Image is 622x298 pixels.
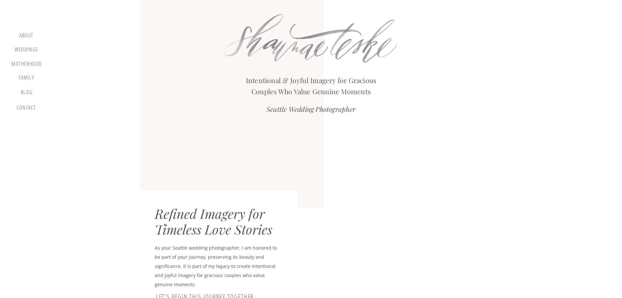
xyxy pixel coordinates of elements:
[11,61,42,68] a: motherhood
[155,243,282,282] p: As your Seattle wedding photographer, I am honored to be part of your journey, preserving its bea...
[17,89,36,98] a: blog
[17,32,36,40] a: about
[239,75,384,94] h2: Intentional & Joyful Imagery for Gracious Couples Who Value Genuine Moments
[14,46,39,55] a: Weddings
[155,206,286,237] div: Refined Imagery for Timeless Love Stories
[14,75,39,83] a: Family
[15,105,38,114] a: contact
[266,104,356,114] i: Seattle Wedding Photographer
